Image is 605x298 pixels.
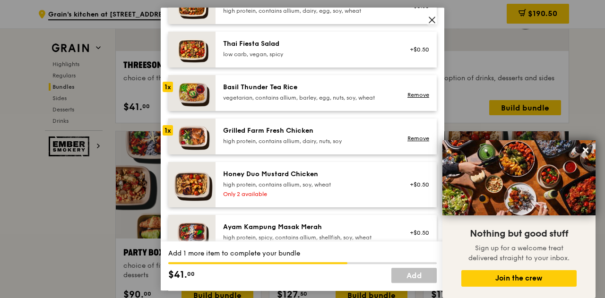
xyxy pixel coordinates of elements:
[168,215,216,251] img: daily_normal_Ayam_Kampung_Masak_Merah_Horizontal_.jpg
[442,140,596,215] img: DSC07876-Edit02-Large.jpeg
[223,51,393,58] div: low carb, vegan, spicy
[407,92,429,98] a: Remove
[391,268,437,283] a: Add
[223,7,393,15] div: high protein, contains allium, dairy, egg, soy, wheat
[168,75,216,111] img: daily_normal_HORZ-Basil-Thunder-Tea-Rice.jpg
[223,181,393,188] div: high protein, contains allium, soy, wheat
[407,135,429,142] a: Remove
[404,229,429,237] div: +$0.50
[168,249,437,258] div: Add 1 more item to complete your bundle
[168,162,216,207] img: daily_normal_Honey_Duo_Mustard_Chicken__Horizontal_.jpg
[223,94,393,102] div: vegetarian, contains allium, barley, egg, nuts, soy, wheat
[163,125,173,136] div: 1x
[223,83,393,92] div: Basil Thunder Tea Rice
[223,190,393,198] div: Only 2 available
[223,170,393,179] div: Honey Duo Mustard Chicken
[223,126,393,136] div: Grilled Farm Fresh Chicken
[461,270,577,287] button: Join the crew
[404,46,429,53] div: +$0.50
[468,244,570,262] span: Sign up for a welcome treat delivered straight to your inbox.
[404,181,429,188] div: +$0.50
[223,39,393,49] div: Thai Fiesta Salad
[187,270,195,278] span: 00
[223,234,393,241] div: high protein, spicy, contains allium, shellfish, soy, wheat
[163,82,173,92] div: 1x
[168,32,216,68] img: daily_normal_Thai_Fiesta_Salad__Horizontal_.jpg
[223,137,393,145] div: high protein, contains allium, dairy, nuts, soy
[470,228,568,239] span: Nothing but good stuff
[168,268,187,282] span: $41.
[578,143,593,158] button: Close
[168,119,216,154] img: daily_normal_HORZ-Grilled-Farm-Fresh-Chicken.jpg
[223,222,393,232] div: Ayam Kampung Masak Merah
